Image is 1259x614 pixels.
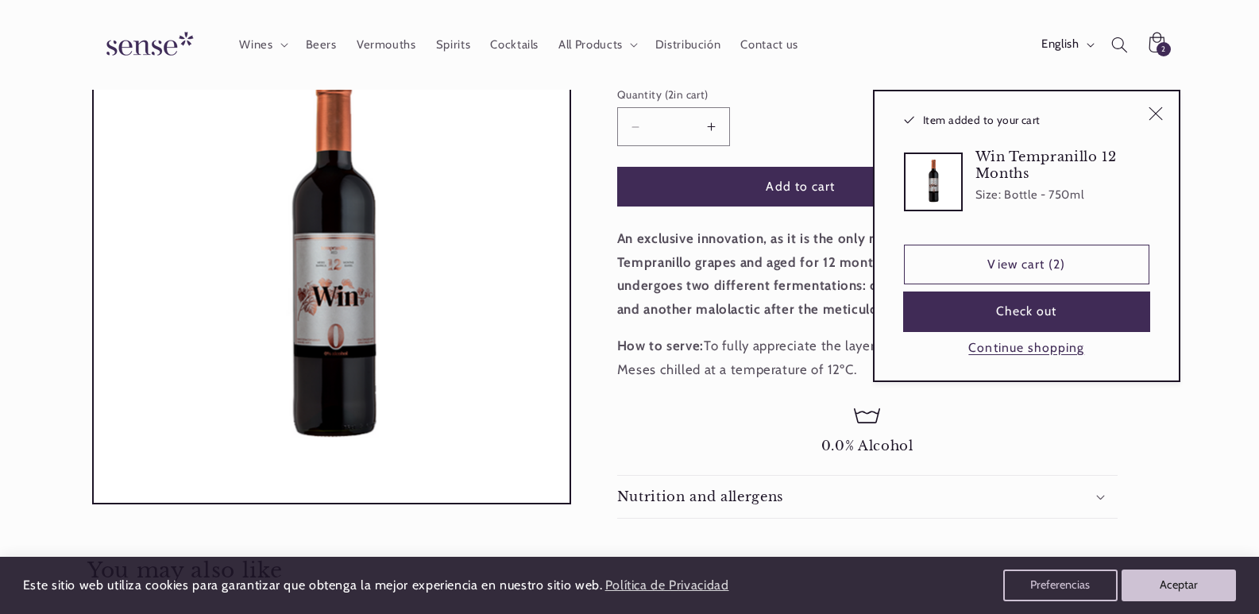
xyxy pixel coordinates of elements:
span: Distribución [655,37,721,52]
span: Este sitio web utiliza cookies para garantizar que obtenga la mejor experiencia en nuestro sitio ... [23,577,603,593]
span: Wines [239,37,272,52]
span: 0.0% Alcohol [821,438,913,454]
h2: Item added to your cart [904,112,1137,128]
span: Cocktails [490,37,539,52]
a: Sense [81,16,213,74]
summary: Search [1102,26,1138,63]
strong: An exclusive innovation, as it is the only non-alcoholic red wine made from Tempranillo grapes an... [617,230,1114,317]
span: Contact us [740,37,797,52]
span: Vermouths [357,37,416,52]
a: Spirits [426,27,481,62]
button: Add to cart [617,167,984,206]
span: Spirits [436,37,470,52]
h2: Nutrition and allergens [617,488,783,505]
button: Preferencias [1003,570,1118,601]
span: Beers [306,37,337,52]
summary: Nutrition and allergens [617,476,1118,518]
span: 2 [1161,42,1166,56]
dt: Size: [975,187,1002,202]
span: 2 [668,88,674,101]
p: To fully appreciate the layers of nuances, serve WIN Tempranillo 12 Meses chilled at a temperatur... [617,334,1118,381]
span: English [1041,37,1079,54]
a: Contact us [731,27,809,62]
strong: How to serve: [617,338,704,353]
a: Cocktails [481,27,549,62]
button: Continue shopping [964,340,1089,357]
button: Aceptar [1122,570,1236,601]
button: Close [1137,95,1174,132]
img: Sense [87,22,207,68]
label: Quantity [617,87,984,102]
span: ( in cart) [665,88,709,101]
div: Item added to your cart [873,90,1180,382]
h3: Win Tempranillo 12 Months [975,149,1149,182]
a: Distribución [645,27,731,62]
a: Beers [295,27,346,62]
a: View cart (2) [904,245,1149,284]
media-gallery: Gallery Viewer [87,25,575,504]
dd: Bottle - 750ml [1004,187,1083,202]
button: Check out [904,292,1149,331]
span: All Products [558,37,623,52]
summary: Wines [230,27,295,62]
button: English [1031,29,1101,60]
a: Vermouths [346,27,426,62]
summary: All Products [549,27,646,62]
a: Política de Privacidad (opens in a new tab) [602,572,731,600]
